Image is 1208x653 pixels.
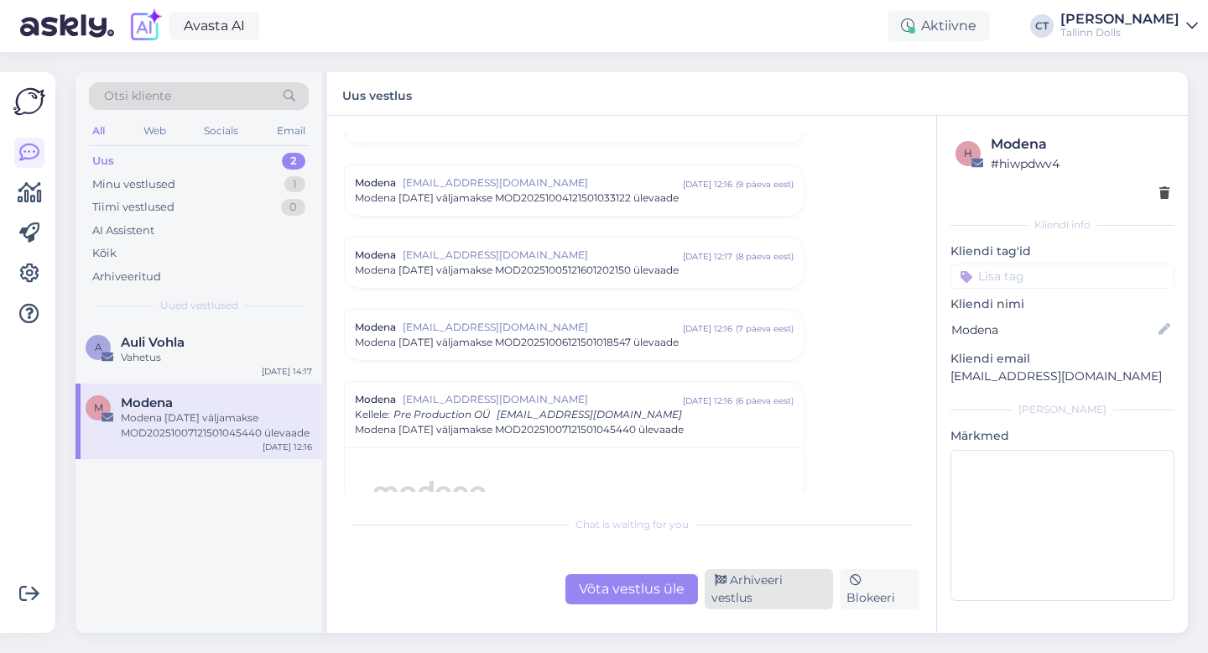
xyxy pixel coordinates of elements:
[950,402,1174,417] div: [PERSON_NAME]
[200,120,242,142] div: Socials
[950,264,1174,289] input: Lisa tag
[128,8,163,44] img: explore-ai
[92,222,154,239] div: AI Assistent
[273,120,309,142] div: Email
[497,408,682,421] span: [EMAIL_ADDRESS][DOMAIN_NAME]
[355,408,390,421] span: Kellele :
[92,269,161,285] div: Arhiveeritud
[736,394,794,407] div: ( 6 päeva eest )
[94,401,103,414] span: M
[951,321,1155,339] input: Lisa nimi
[705,569,833,609] div: Arhiveeri vestlus
[991,154,1169,173] div: # hiwpdwv4
[683,250,732,263] div: [DATE] 12:17
[92,176,175,193] div: Minu vestlused
[92,153,114,170] div: Uus
[262,365,312,378] div: [DATE] 14:17
[683,322,732,335] div: [DATE] 12:16
[1060,13,1198,39] a: [PERSON_NAME]Tallinn Dolls
[403,320,683,335] span: [EMAIL_ADDRESS][DOMAIN_NAME]
[121,335,185,350] span: Auli Vohla
[950,350,1174,368] p: Kliendi email
[13,86,45,118] img: Askly Logo
[950,217,1174,232] div: Kliendi info
[355,263,679,278] span: Modena [DATE] väljamakse MOD20251005121601202150 ülevaade
[840,569,919,609] div: Blokeeri
[121,410,312,441] div: Modena [DATE] väljamakse MOD20251007121501045440 ülevaade
[355,335,679,350] span: Modena [DATE] väljamakse MOD20251006121501018547 ülevaade
[92,199,174,216] div: Tiimi vestlused
[169,12,259,40] a: Avasta AI
[263,441,312,453] div: [DATE] 12:16
[403,392,683,407] span: [EMAIL_ADDRESS][DOMAIN_NAME]
[342,82,412,105] label: Uus vestlus
[964,147,972,159] span: h
[393,408,490,421] span: Pre Production OÜ
[284,176,305,193] div: 1
[355,191,679,206] span: Modena [DATE] väljamakse MOD20251004121501033122 ülevaade
[140,120,169,142] div: Web
[281,199,305,216] div: 0
[89,120,108,142] div: All
[121,350,312,365] div: Vahetus
[160,298,238,313] span: Uued vestlused
[121,395,173,410] span: Modena
[1060,26,1179,39] div: Tallinn Dolls
[92,245,117,262] div: Kõik
[950,368,1174,385] p: [EMAIL_ADDRESS][DOMAIN_NAME]
[355,392,396,407] span: Modena
[355,175,396,191] span: Modena
[95,341,102,353] span: A
[355,248,396,263] span: Modena
[1060,13,1179,26] div: [PERSON_NAME]
[1030,14,1054,38] div: CT
[888,11,990,41] div: Aktiivne
[736,250,794,263] div: ( 8 päeva eest )
[565,574,698,604] div: Võta vestlus üle
[991,134,1169,154] div: Modena
[736,178,794,191] div: ( 9 päeva eest )
[950,427,1174,445] p: Märkmed
[372,480,487,502] img: Modena logo
[355,422,684,437] span: Modena [DATE] väljamakse MOD20251007121501045440 ülevaade
[683,394,732,407] div: [DATE] 12:16
[282,153,305,170] div: 2
[104,87,171,105] span: Otsi kliente
[344,517,919,532] div: Chat is waiting for you
[355,320,396,335] span: Modena
[736,322,794,335] div: ( 7 päeva eest )
[950,295,1174,313] p: Kliendi nimi
[403,175,683,191] span: [EMAIL_ADDRESS][DOMAIN_NAME]
[950,243,1174,260] p: Kliendi tag'id
[683,178,732,191] div: [DATE] 12:16
[403,248,683,263] span: [EMAIL_ADDRESS][DOMAIN_NAME]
